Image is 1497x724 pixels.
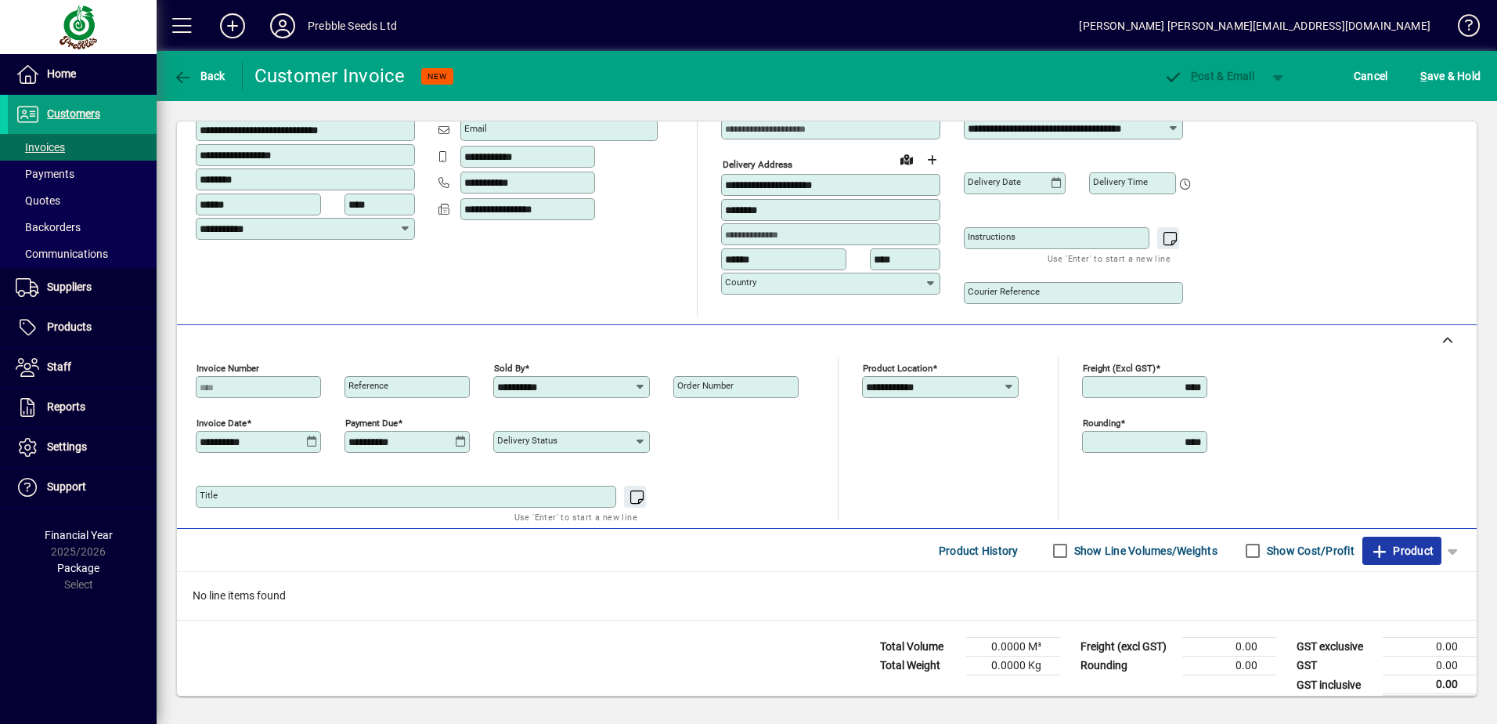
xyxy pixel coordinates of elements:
[1156,62,1262,90] button: Post & Email
[1383,657,1477,675] td: 0.00
[1093,176,1148,187] mat-label: Delivery time
[173,70,225,82] span: Back
[169,62,229,90] button: Back
[45,529,113,541] span: Financial Year
[8,268,157,307] a: Suppliers
[47,281,92,293] span: Suppliers
[197,363,259,374] mat-label: Invoice number
[16,141,65,154] span: Invoices
[1191,70,1198,82] span: P
[207,12,258,40] button: Add
[1071,543,1217,559] label: Show Line Volumes/Weights
[258,12,308,40] button: Profile
[197,418,247,429] mat-label: Invoice date
[8,308,157,347] a: Products
[1354,63,1388,89] span: Cancel
[677,380,734,391] mat-label: Order number
[47,400,85,413] span: Reports
[1079,13,1430,38] div: [PERSON_NAME] [PERSON_NAME][EMAIL_ADDRESS][DOMAIN_NAME]
[308,13,397,38] div: Prebble Seeds Ltd
[497,435,557,446] mat-label: Delivery status
[8,55,157,94] a: Home
[872,657,966,675] td: Total Weight
[16,248,108,260] span: Communications
[1383,638,1477,657] td: 0.00
[1083,363,1156,374] mat-label: Freight (excl GST)
[8,388,157,427] a: Reports
[1370,538,1434,563] span: Product
[345,418,398,429] mat-label: Payment due
[200,490,218,501] mat-label: Title
[932,537,1025,565] button: Product History
[1289,675,1383,695] td: GST inclusive
[47,67,76,80] span: Home
[966,638,1060,657] td: 0.0000 M³
[47,360,71,373] span: Staff
[8,468,157,507] a: Support
[968,176,1021,187] mat-label: Delivery date
[939,538,1019,563] span: Product History
[1264,543,1355,559] label: Show Cost/Profit
[725,277,756,288] mat-label: Country
[872,638,966,657] td: Total Volume
[427,71,447,81] span: NEW
[1446,3,1477,54] a: Knowledge Base
[894,147,919,172] a: View on map
[8,134,157,161] a: Invoices
[254,63,406,89] div: Customer Invoice
[494,363,525,374] mat-label: Sold by
[1420,63,1481,89] span: ave & Hold
[8,214,157,241] a: Backorders
[1350,62,1392,90] button: Cancel
[1420,70,1427,82] span: S
[1182,657,1276,675] td: 0.00
[1383,675,1477,695] td: 0.00
[8,348,157,387] a: Staff
[464,123,487,134] mat-label: Email
[47,107,100,120] span: Customers
[1289,638,1383,657] td: GST exclusive
[1073,638,1182,657] td: Freight (excl GST)
[1182,638,1276,657] td: 0.00
[177,572,1477,620] div: No line items found
[1362,537,1441,565] button: Product
[47,320,92,333] span: Products
[514,508,637,526] mat-hint: Use 'Enter' to start a new line
[919,147,944,172] button: Choose address
[16,194,60,207] span: Quotes
[16,168,74,180] span: Payments
[348,380,388,391] mat-label: Reference
[57,562,99,574] span: Package
[8,187,157,214] a: Quotes
[1416,62,1484,90] button: Save & Hold
[863,363,932,374] mat-label: Product location
[1083,418,1120,429] mat-label: Rounding
[966,657,1060,675] td: 0.0000 Kg
[1073,657,1182,675] td: Rounding
[157,62,243,90] app-page-header-button: Back
[8,161,157,187] a: Payments
[1163,70,1254,82] span: ost & Email
[1289,657,1383,675] td: GST
[8,428,157,467] a: Settings
[968,286,1040,297] mat-label: Courier Reference
[47,440,87,453] span: Settings
[8,241,157,267] a: Communications
[16,221,81,233] span: Backorders
[1048,249,1171,267] mat-hint: Use 'Enter' to start a new line
[47,480,86,493] span: Support
[968,231,1015,242] mat-label: Instructions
